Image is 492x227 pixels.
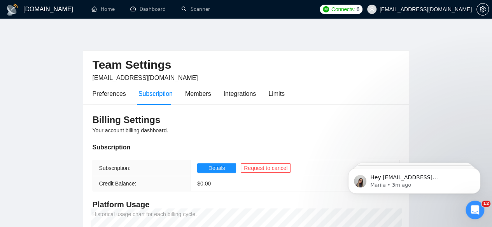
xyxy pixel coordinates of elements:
[181,6,210,12] a: searchScanner
[466,201,484,219] iframe: Intercom live chat
[93,114,400,126] h3: Billing Settings
[356,5,359,14] span: 6
[93,127,168,133] span: Your account billing dashboard.
[93,75,198,81] span: [EMAIL_ADDRESS][DOMAIN_NAME]
[185,89,211,99] div: Members
[336,152,492,206] iframe: Intercom notifications message
[130,6,166,12] a: dashboardDashboard
[268,89,285,99] div: Limits
[481,201,490,207] span: 12
[138,89,173,99] div: Subscription
[477,6,488,12] span: setting
[208,164,225,172] span: Details
[93,57,400,73] h2: Team Settings
[197,180,211,187] span: $ 0.00
[93,89,126,99] div: Preferences
[369,7,375,12] span: user
[197,163,236,173] button: Details
[476,3,489,16] button: setting
[224,89,256,99] div: Integrations
[6,3,19,16] img: logo
[331,5,355,14] span: Connects:
[99,165,131,171] span: Subscription:
[323,6,329,12] img: upwork-logo.png
[93,142,400,152] div: Subscription
[93,199,400,210] h4: Platform Usage
[91,6,115,12] a: homeHome
[476,6,489,12] a: setting
[99,180,137,187] span: Credit Balance:
[244,164,287,172] span: Request to cancel
[241,163,291,173] button: Request to cancel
